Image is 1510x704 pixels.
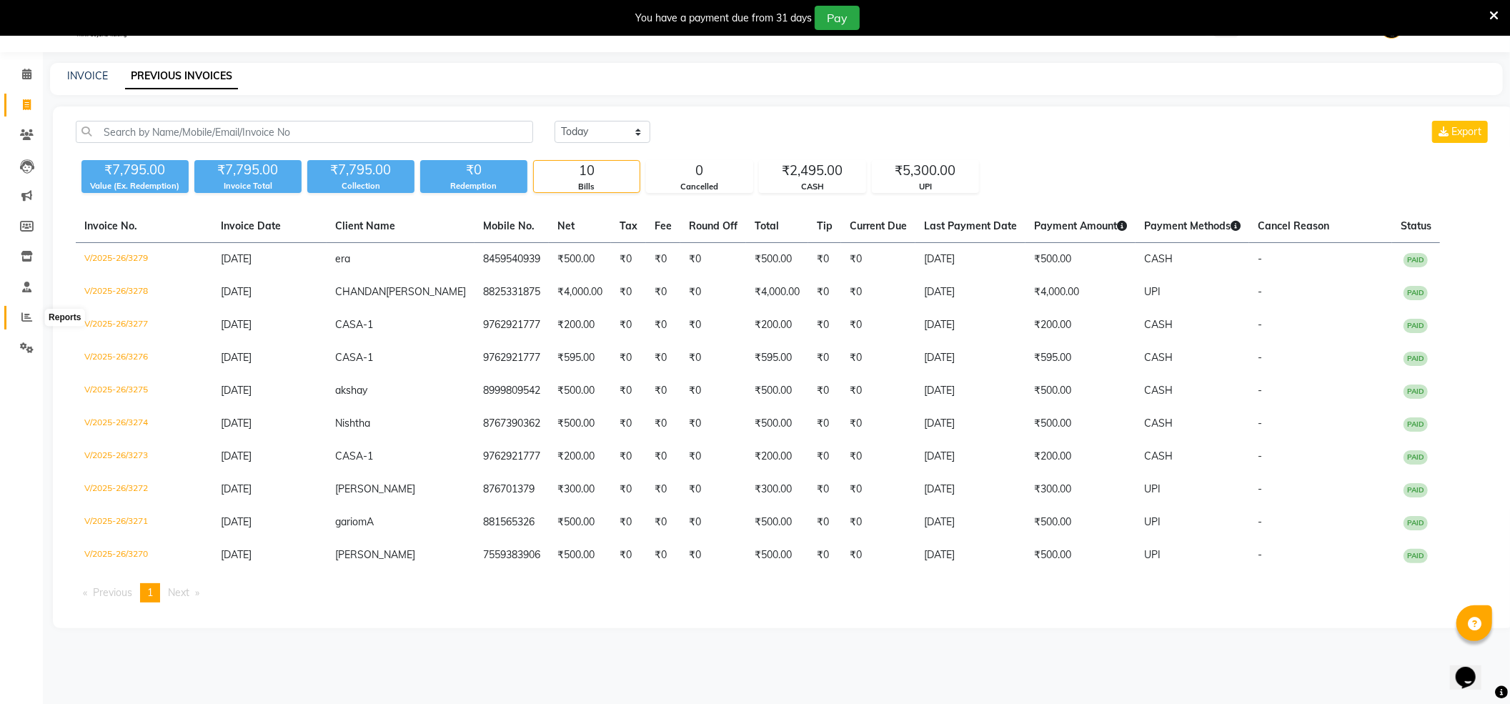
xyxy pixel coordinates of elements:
[76,440,212,473] td: V/2025-26/3273
[76,121,533,143] input: Search by Name/Mobile/Email/Invoice No
[76,309,212,342] td: V/2025-26/3277
[76,583,1491,603] nav: Pagination
[1404,319,1428,333] span: PAID
[76,473,212,506] td: V/2025-26/3272
[1404,450,1428,465] span: PAID
[1025,440,1136,473] td: ₹200.00
[1144,252,1173,265] span: CASH
[1258,450,1262,462] span: -
[635,11,812,26] div: You have a payment due from 31 days
[817,219,833,232] span: Tip
[841,375,915,407] td: ₹0
[549,375,611,407] td: ₹500.00
[680,342,746,375] td: ₹0
[1025,276,1136,309] td: ₹4,000.00
[557,219,575,232] span: Net
[746,243,808,277] td: ₹500.00
[841,276,915,309] td: ₹0
[808,506,841,539] td: ₹0
[1404,385,1428,399] span: PAID
[549,473,611,506] td: ₹300.00
[646,440,680,473] td: ₹0
[221,548,252,561] span: [DATE]
[760,181,865,193] div: CASH
[1025,473,1136,506] td: ₹300.00
[1025,243,1136,277] td: ₹500.00
[746,506,808,539] td: ₹500.00
[335,482,415,495] span: [PERSON_NAME]
[194,160,302,180] div: ₹7,795.00
[221,318,252,331] span: [DATE]
[475,276,549,309] td: 8825331875
[194,180,302,192] div: Invoice Total
[93,586,132,599] span: Previous
[76,276,212,309] td: V/2025-26/3278
[680,539,746,572] td: ₹0
[915,309,1025,342] td: [DATE]
[1025,407,1136,440] td: ₹500.00
[1025,309,1136,342] td: ₹200.00
[646,375,680,407] td: ₹0
[841,539,915,572] td: ₹0
[549,309,611,342] td: ₹200.00
[475,243,549,277] td: 8459540939
[873,181,978,193] div: UPI
[611,309,646,342] td: ₹0
[1258,384,1262,397] span: -
[611,243,646,277] td: ₹0
[307,160,414,180] div: ₹7,795.00
[549,276,611,309] td: ₹4,000.00
[655,219,672,232] span: Fee
[335,285,386,298] span: CHANDAN
[746,407,808,440] td: ₹500.00
[746,342,808,375] td: ₹595.00
[475,539,549,572] td: 7559383906
[680,309,746,342] td: ₹0
[475,440,549,473] td: 9762921777
[335,252,350,265] span: era
[475,506,549,539] td: 881565326
[221,285,252,298] span: [DATE]
[386,285,466,298] span: [PERSON_NAME]
[1401,219,1431,232] span: Status
[647,181,752,193] div: Cancelled
[1258,252,1262,265] span: -
[915,276,1025,309] td: [DATE]
[915,243,1025,277] td: [DATE]
[76,539,212,572] td: V/2025-26/3270
[1025,342,1136,375] td: ₹595.00
[646,539,680,572] td: ₹0
[841,473,915,506] td: ₹0
[475,342,549,375] td: 9762921777
[534,161,640,181] div: 10
[746,473,808,506] td: ₹300.00
[1144,515,1161,528] span: UPI
[1025,375,1136,407] td: ₹500.00
[680,407,746,440] td: ₹0
[1258,482,1262,495] span: -
[680,473,746,506] td: ₹0
[221,450,252,462] span: [DATE]
[1404,286,1428,300] span: PAID
[76,506,212,539] td: V/2025-26/3271
[746,539,808,572] td: ₹500.00
[307,180,414,192] div: Collection
[1025,539,1136,572] td: ₹500.00
[746,276,808,309] td: ₹4,000.00
[1034,219,1127,232] span: Payment Amount
[915,342,1025,375] td: [DATE]
[335,219,395,232] span: Client Name
[1144,548,1161,561] span: UPI
[873,161,978,181] div: ₹5,300.00
[475,309,549,342] td: 9762921777
[221,515,252,528] span: [DATE]
[84,219,137,232] span: Invoice No.
[1144,417,1173,430] span: CASH
[646,342,680,375] td: ₹0
[76,342,212,375] td: V/2025-26/3276
[841,506,915,539] td: ₹0
[1144,482,1161,495] span: UPI
[534,181,640,193] div: Bills
[125,64,238,89] a: PREVIOUS INVOICES
[335,318,373,331] span: CASA-1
